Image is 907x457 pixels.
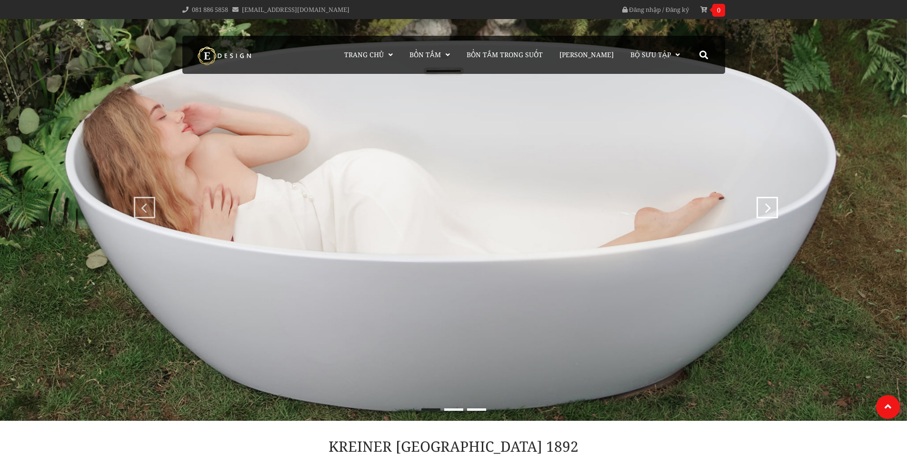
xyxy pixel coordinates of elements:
[275,440,632,453] h2: Kreiner [GEOGRAPHIC_DATA] 1892
[552,36,621,74] a: [PERSON_NAME]
[712,4,725,17] span: 0
[876,395,900,419] a: Lên đầu trang
[759,197,771,209] div: next
[402,36,457,74] a: Bồn Tắm
[409,50,441,59] span: Bồn Tắm
[623,36,687,74] a: Bộ Sưu Tập
[337,36,400,74] a: Trang chủ
[559,50,614,59] span: [PERSON_NAME]
[662,5,664,14] span: /
[242,5,349,14] a: [EMAIL_ADDRESS][DOMAIN_NAME]
[459,36,550,74] a: Bồn Tắm Trong Suốt
[344,50,384,59] span: Trang chủ
[192,5,228,14] a: 081 886 5858
[467,50,543,59] span: Bồn Tắm Trong Suốt
[136,197,148,209] div: prev
[189,46,261,65] img: logo Kreiner Germany - Edesign Interior
[630,50,671,59] span: Bộ Sưu Tập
